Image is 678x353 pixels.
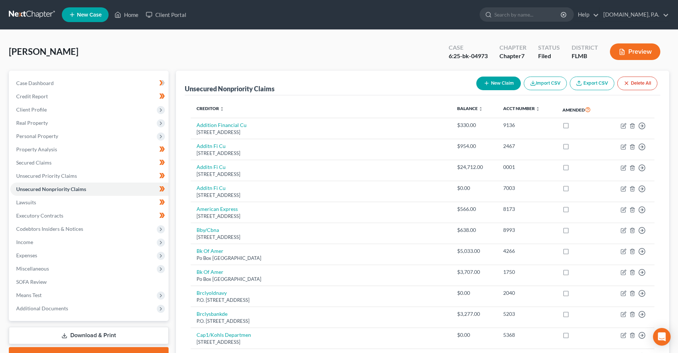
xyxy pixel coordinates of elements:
a: Lawsuits [10,196,169,209]
div: $566.00 [457,205,491,213]
a: Help [574,8,599,21]
span: Personal Property [16,133,58,139]
span: Credit Report [16,93,48,99]
div: 6:25-bk-04973 [449,52,488,60]
th: Amended [557,101,605,118]
div: $24,712.00 [457,163,491,171]
span: Secured Claims [16,159,52,166]
div: $638.00 [457,226,491,234]
span: [PERSON_NAME] [9,46,78,57]
div: Po Box [GEOGRAPHIC_DATA] [197,255,446,262]
span: Client Profile [16,106,47,113]
div: FLMB [572,52,598,60]
div: 8993 [503,226,551,234]
a: Addition Financial Cu [197,122,247,128]
div: 8173 [503,205,551,213]
button: Preview [610,43,660,60]
a: Property Analysis [10,143,169,156]
a: Cap1/Kohls Departmen [197,332,251,338]
div: [STREET_ADDRESS] [197,171,446,178]
i: unfold_more [536,107,540,111]
span: New Case [77,12,102,18]
span: Means Test [16,292,42,298]
div: [STREET_ADDRESS] [197,213,446,220]
a: [DOMAIN_NAME], P.A. [600,8,669,21]
div: [STREET_ADDRESS] [197,339,446,346]
div: $0.00 [457,184,491,192]
span: 7 [521,52,525,59]
a: Executory Contracts [10,209,169,222]
div: $3,277.00 [457,310,491,318]
div: [STREET_ADDRESS] [197,129,446,136]
a: Home [111,8,142,21]
span: Additional Documents [16,305,68,311]
a: Unsecured Nonpriority Claims [10,183,169,196]
button: Import CSV [524,77,567,90]
div: Unsecured Nonpriority Claims [185,84,275,93]
span: Codebtors Insiders & Notices [16,226,83,232]
div: 5203 [503,310,551,318]
a: Additn Fi Cu [197,164,226,170]
a: Bby/Cbna [197,227,219,233]
div: 0001 [503,163,551,171]
a: Bk Of Amer [197,269,223,275]
span: Unsecured Priority Claims [16,173,77,179]
div: $0.00 [457,289,491,297]
a: Case Dashboard [10,77,169,90]
div: [STREET_ADDRESS] [197,150,446,157]
a: Balance unfold_more [457,106,483,111]
div: $0.00 [457,331,491,339]
div: Filed [538,52,560,60]
a: Brclysbankde [197,311,227,317]
a: American Express [197,206,238,212]
button: Delete All [617,77,657,90]
div: 4266 [503,247,551,255]
a: SOFA Review [10,275,169,289]
a: Export CSV [570,77,614,90]
div: 5368 [503,331,551,339]
div: Chapter [499,52,526,60]
div: Po Box [GEOGRAPHIC_DATA] [197,276,446,283]
span: Executory Contracts [16,212,63,219]
div: Chapter [499,43,526,52]
a: Secured Claims [10,156,169,169]
span: Miscellaneous [16,265,49,272]
span: Real Property [16,120,48,126]
div: [STREET_ADDRESS] [197,192,446,199]
div: $954.00 [457,142,491,150]
a: Brclyoldnavy [197,290,227,296]
a: Creditor unfold_more [197,106,224,111]
div: 1750 [503,268,551,276]
a: Bk Of Amer [197,248,223,254]
a: Download & Print [9,327,169,344]
span: Unsecured Nonpriority Claims [16,186,86,192]
div: Status [538,43,560,52]
div: 7003 [503,184,551,192]
div: 9136 [503,121,551,129]
span: Income [16,239,33,245]
span: Lawsuits [16,199,36,205]
input: Search by name... [494,8,562,21]
div: [STREET_ADDRESS] [197,234,446,241]
a: Credit Report [10,90,169,103]
a: Acct Number unfold_more [503,106,540,111]
a: Additn Fi Cu [197,185,226,191]
div: $3,707.00 [457,268,491,276]
div: 2467 [503,142,551,150]
div: $330.00 [457,121,491,129]
span: Expenses [16,252,37,258]
div: 2040 [503,289,551,297]
div: Open Intercom Messenger [653,328,671,346]
a: Client Portal [142,8,190,21]
div: Case [449,43,488,52]
i: unfold_more [220,107,224,111]
a: Additn Fi Cu [197,143,226,149]
div: District [572,43,598,52]
div: P.O. [STREET_ADDRESS] [197,297,446,304]
span: Property Analysis [16,146,57,152]
div: P.O. [STREET_ADDRESS] [197,318,446,325]
span: SOFA Review [16,279,47,285]
a: Unsecured Priority Claims [10,169,169,183]
button: New Claim [476,77,521,90]
span: Case Dashboard [16,80,54,86]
